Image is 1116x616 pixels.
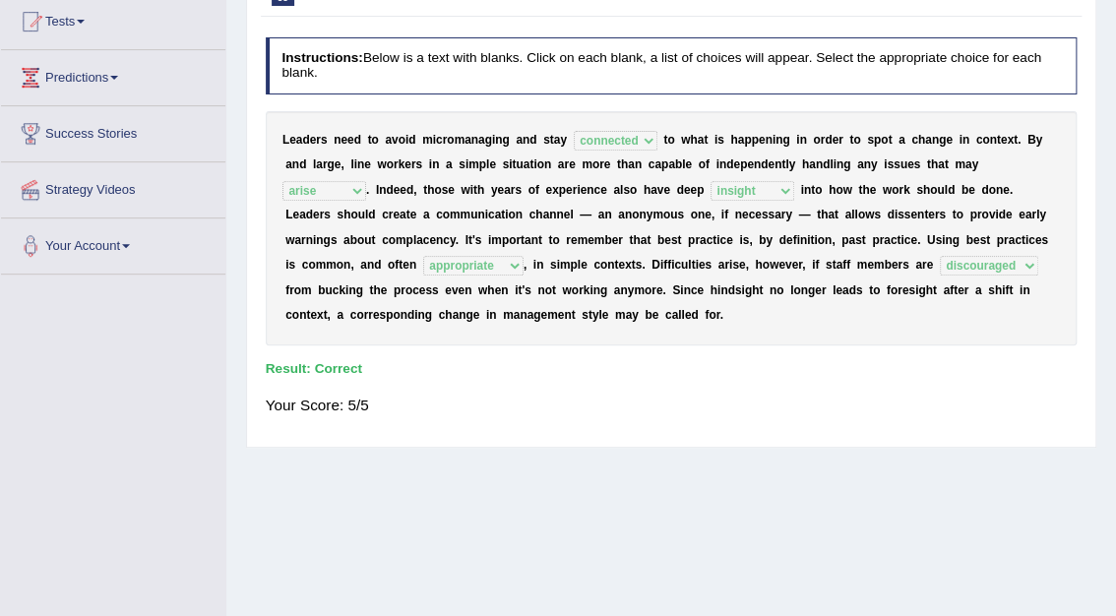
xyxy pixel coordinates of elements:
[829,183,836,197] b: h
[289,133,296,147] b: e
[529,208,536,221] b: c
[470,183,473,197] b: i
[714,133,717,147] b: i
[981,183,988,197] b: d
[698,133,705,147] b: a
[740,157,747,171] b: p
[931,157,938,171] b: h
[918,133,925,147] b: h
[543,133,550,147] b: s
[545,183,552,197] b: e
[404,157,411,171] b: e
[577,183,580,197] b: i
[781,157,785,171] b: t
[821,133,826,147] b: r
[932,133,939,147] b: n
[761,157,768,171] b: d
[961,183,968,197] b: b
[497,183,504,197] b: e
[282,133,289,147] b: L
[1010,183,1013,197] b: .
[423,183,427,197] b: t
[459,157,465,171] b: s
[699,157,706,171] b: o
[796,133,799,147] b: i
[281,50,362,65] b: Instructions:
[869,183,876,197] b: e
[564,157,569,171] b: r
[938,157,945,171] b: a
[366,183,369,197] b: .
[663,183,670,197] b: e
[443,208,450,221] b: o
[968,183,975,197] b: e
[415,157,422,171] b: s
[899,133,905,147] b: a
[323,157,328,171] b: r
[649,157,655,171] b: c
[661,157,668,171] b: p
[550,133,554,147] b: t
[816,157,823,171] b: n
[668,157,675,171] b: a
[715,157,718,171] b: i
[434,183,441,197] b: o
[285,157,292,171] b: a
[537,157,544,171] b: o
[442,183,449,197] b: s
[751,133,758,147] b: p
[310,133,317,147] b: e
[945,183,948,197] b: l
[393,208,400,221] b: e
[599,157,604,171] b: r
[864,157,871,171] b: n
[580,183,587,197] b: e
[347,133,354,147] b: e
[516,208,523,221] b: n
[350,208,357,221] b: o
[946,133,953,147] b: e
[468,157,479,171] b: m
[573,183,578,197] b: r
[730,133,737,147] b: h
[408,133,415,147] b: d
[535,183,539,197] b: f
[410,208,417,221] b: e
[477,208,484,221] b: n
[542,208,549,221] b: a
[837,157,843,171] b: n
[389,208,394,221] b: r
[502,133,509,147] b: g
[1007,133,1014,147] b: x
[907,157,914,171] b: e
[1,50,225,99] a: Predictions
[552,183,559,197] b: x
[765,133,772,147] b: n
[470,208,477,221] b: u
[313,157,316,171] b: l
[399,133,405,147] b: o
[813,133,820,147] b: o
[959,133,961,147] b: i
[733,157,740,171] b: e
[488,208,495,221] b: c
[460,208,470,221] b: m
[759,133,766,147] b: e
[427,183,434,197] b: h
[604,157,611,171] b: e
[833,157,836,171] b: i
[327,157,334,171] b: g
[773,133,775,147] b: i
[881,133,888,147] b: o
[600,183,607,197] b: e
[511,183,516,197] b: r
[976,133,983,147] b: c
[350,157,353,171] b: l
[394,183,401,197] b: e
[644,183,651,197] b: h
[454,133,465,147] b: m
[386,183,393,197] b: d
[400,208,406,221] b: a
[955,157,965,171] b: m
[320,208,325,221] b: r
